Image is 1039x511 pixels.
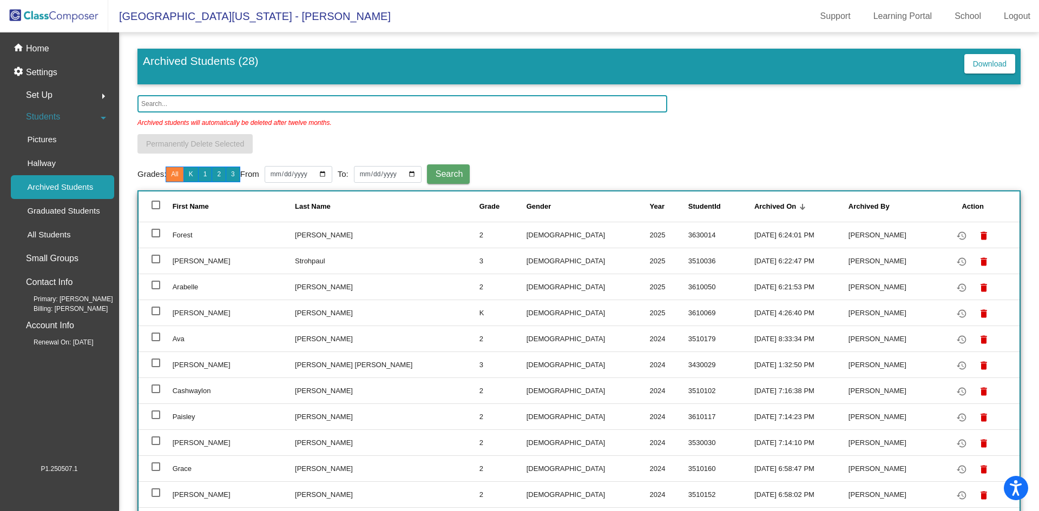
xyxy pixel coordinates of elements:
mat-icon: restore [955,229,968,242]
mat-icon: restore [955,437,968,450]
td: [PERSON_NAME] [849,429,939,455]
td: [DEMOGRAPHIC_DATA] [527,351,650,377]
td: [PERSON_NAME] [295,300,479,326]
mat-icon: home [13,42,26,55]
mat-icon: restore [955,385,968,398]
div: StudentId [688,201,754,212]
div: Year [650,201,688,212]
td: [DEMOGRAPHIC_DATA] [527,429,650,455]
td: [PERSON_NAME] [295,481,479,507]
td: 2 [479,222,527,248]
td: [DEMOGRAPHIC_DATA] [527,403,650,429]
td: [PERSON_NAME] [849,222,939,248]
mat-icon: arrow_right [97,90,110,103]
td: [PERSON_NAME] [295,326,479,351]
td: 2024 [650,326,688,351]
button: 2 [212,167,226,182]
td: [PERSON_NAME] [295,455,479,481]
td: [PERSON_NAME] [295,429,479,455]
td: [DATE] 6:58:02 PM [754,481,849,507]
mat-icon: restore [955,463,968,476]
td: 3 [479,351,527,377]
td: 3510102 [688,377,754,403]
p: All Students [27,228,70,241]
td: [PERSON_NAME] [PERSON_NAME] [295,351,479,377]
div: Archived By [849,201,939,212]
span: Renewal On: [DATE] [16,337,93,347]
button: 3 [226,167,240,182]
span: [GEOGRAPHIC_DATA][US_STATE] - [PERSON_NAME] [108,8,391,25]
td: 2024 [650,455,688,481]
mat-icon: delete [977,333,990,346]
mat-icon: restore [955,307,968,320]
td: [DATE] 8:33:34 PM [754,326,849,351]
td: [DATE] 4:26:40 PM [754,300,849,326]
td: 2025 [650,222,688,248]
span: Search [436,169,463,178]
th: Action [939,191,1020,222]
span: Billing: [PERSON_NAME] [16,304,108,314]
td: 3530030 [688,429,754,455]
td: 2024 [650,377,688,403]
td: Strohpaul [295,248,479,274]
td: 3510160 [688,455,754,481]
div: First Name [173,201,209,212]
button: 1 [198,167,213,182]
div: Gender [527,201,551,212]
a: Support [812,8,859,25]
td: [DATE] 7:14:10 PM [754,429,849,455]
td: Cashwaylon [173,377,295,403]
td: 2 [479,429,527,455]
p: Home [26,42,49,55]
div: Gender [527,201,650,212]
td: [DATE] 7:14:23 PM [754,403,849,429]
td: [PERSON_NAME] [849,403,939,429]
p: Contact Info [26,275,73,290]
a: Learning Portal [865,8,941,25]
td: [DATE] 6:24:01 PM [754,222,849,248]
mat-icon: restore [955,333,968,346]
div: Last Name [295,201,479,212]
button: All [166,167,183,182]
td: [DEMOGRAPHIC_DATA] [527,248,650,274]
td: Forest [173,222,295,248]
p: Settings [26,66,57,79]
mat-icon: delete [977,489,990,502]
button: Search [427,164,470,184]
mat-icon: delete [977,437,990,450]
td: [PERSON_NAME] [849,351,939,377]
p: Small Groups [26,251,78,266]
span: Download [973,59,1007,68]
td: [DEMOGRAPHIC_DATA] [527,377,650,403]
td: [PERSON_NAME] [173,429,295,455]
td: [PERSON_NAME] [849,481,939,507]
td: K [479,300,527,326]
td: [PERSON_NAME] [849,274,939,300]
td: [PERSON_NAME] [295,274,479,300]
p: Account Info [26,318,74,333]
div: StudentId [688,201,721,212]
td: [DEMOGRAPHIC_DATA] [527,326,650,351]
td: [PERSON_NAME] [173,351,295,377]
mat-icon: restore [955,489,968,502]
td: [DEMOGRAPHIC_DATA] [527,300,650,326]
mat-icon: restore [955,359,968,372]
mat-icon: delete [977,307,990,320]
td: 3430029 [688,351,754,377]
td: [PERSON_NAME] [849,455,939,481]
div: Archived On [754,201,849,212]
div: Last Name [295,201,331,212]
td: 3 [479,248,527,274]
div: Grade [479,201,527,212]
td: [DATE] 6:22:47 PM [754,248,849,274]
td: 3510179 [688,326,754,351]
div: Archived By [849,201,890,212]
td: 2 [479,326,527,351]
p: Archived students will automatically be deleted after twelve months. [137,112,332,128]
td: 3510036 [688,248,754,274]
td: 2024 [650,481,688,507]
a: To: [338,168,348,181]
td: [DEMOGRAPHIC_DATA] [527,481,650,507]
td: Paisley [173,403,295,429]
td: [DATE] 7:16:38 PM [754,377,849,403]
